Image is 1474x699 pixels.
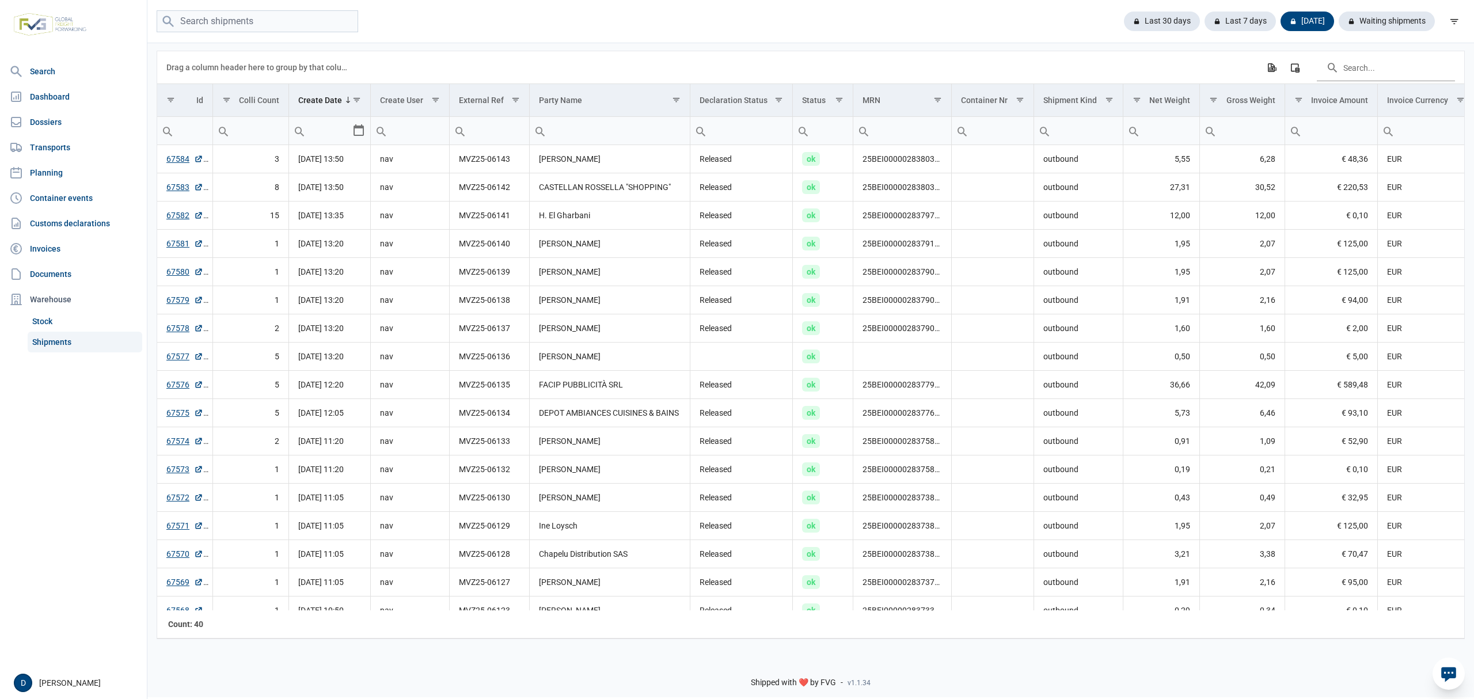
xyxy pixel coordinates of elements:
[853,455,952,484] td: 25BEI0000028375871
[530,371,690,399] td: FACIP PUBBLICITÀ SRL
[28,332,142,352] a: Shipments
[166,153,203,165] a: 67584
[212,484,288,512] td: 1
[690,314,793,343] td: Released
[853,117,952,145] input: Filter cell
[450,484,530,512] td: MVZ25-06130
[1200,230,1285,258] td: 2,07
[1123,512,1200,540] td: 1,95
[212,145,288,173] td: 3
[5,85,142,108] a: Dashboard
[530,597,690,625] td: [PERSON_NAME]
[853,145,952,173] td: 25BEI0000028380338
[1200,173,1285,202] td: 30,52
[1105,96,1114,104] span: Show filter options for column 'Shipment Kind'
[1123,258,1200,286] td: 1,95
[690,371,793,399] td: Released
[450,84,530,117] td: Column External Ref
[166,379,203,390] a: 67576
[157,117,178,145] div: Search box
[450,343,530,371] td: MVZ25-06136
[1034,117,1123,145] input: Filter cell
[1034,540,1123,568] td: outbound
[1123,314,1200,343] td: 1,60
[1200,568,1285,597] td: 2,16
[530,230,690,258] td: [PERSON_NAME]
[933,96,942,104] span: Show filter options for column 'MRN'
[853,597,952,625] td: 25BEI0000028373377
[853,484,952,512] td: 25BEI0000028373830
[166,520,203,531] a: 67571
[288,117,370,145] td: Filter cell
[1378,202,1474,230] td: EUR
[690,258,793,286] td: Released
[530,399,690,427] td: DEPOT AMBIANCES CUISINES & BAINS
[380,96,423,105] div: Create User
[853,314,952,343] td: 25BEI0000028379042
[530,540,690,568] td: Chapelu Distribution SAS
[1034,314,1123,343] td: outbound
[1205,12,1276,31] div: Last 7 days
[1378,427,1474,455] td: EUR
[530,484,690,512] td: [PERSON_NAME]
[212,230,288,258] td: 1
[371,84,450,117] td: Column Create User
[1123,597,1200,625] td: 0,29
[1378,286,1474,314] td: EUR
[1123,371,1200,399] td: 36,66
[450,117,470,145] div: Search box
[1034,597,1123,625] td: outbound
[371,568,450,597] td: nav
[700,96,768,105] div: Declaration Status
[530,84,690,117] td: Column Party Name
[166,351,203,362] a: 67577
[450,117,529,145] input: Filter cell
[157,51,1464,639] div: Data grid with 40 rows and 18 columns
[1123,343,1200,371] td: 0,50
[1123,427,1200,455] td: 0,91
[952,84,1034,117] td: Column Container Nr
[853,202,952,230] td: 25BEI0000028379711
[212,84,288,117] td: Column Colli Count
[450,399,530,427] td: MVZ25-06134
[952,117,1034,145] td: Filter cell
[961,96,1008,105] div: Container Nr
[1034,512,1123,540] td: outbound
[450,371,530,399] td: MVZ25-06135
[1378,258,1474,286] td: EUR
[690,427,793,455] td: Released
[853,399,952,427] td: 25BEI0000028377656
[690,84,793,117] td: Column Declaration Status
[1123,145,1200,173] td: 5,55
[166,181,203,193] a: 67583
[212,568,288,597] td: 1
[371,286,450,314] td: nav
[690,117,793,145] input: Filter cell
[690,484,793,512] td: Released
[222,96,231,104] span: Show filter options for column 'Colli Count'
[530,117,689,145] input: Filter cell
[212,540,288,568] td: 1
[1034,84,1123,117] td: Column Shipment Kind
[1034,230,1123,258] td: outbound
[1378,597,1474,625] td: EUR
[157,84,212,117] td: Column Id
[5,60,142,83] a: Search
[450,314,530,343] td: MVZ25-06137
[853,230,952,258] td: 25BEI0000028379117
[1378,568,1474,597] td: EUR
[450,540,530,568] td: MVZ25-06128
[530,117,690,145] td: Filter cell
[1285,57,1305,78] div: Column Chooser
[371,173,450,202] td: nav
[5,212,142,235] a: Customs declarations
[1285,117,1378,145] td: Filter cell
[371,597,450,625] td: nav
[1294,96,1303,104] span: Show filter options for column 'Invoice Amount'
[1200,371,1285,399] td: 42,09
[1378,117,1473,145] input: Filter cell
[1378,540,1474,568] td: EUR
[1200,117,1285,145] td: Filter cell
[1149,96,1190,105] div: Net Weight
